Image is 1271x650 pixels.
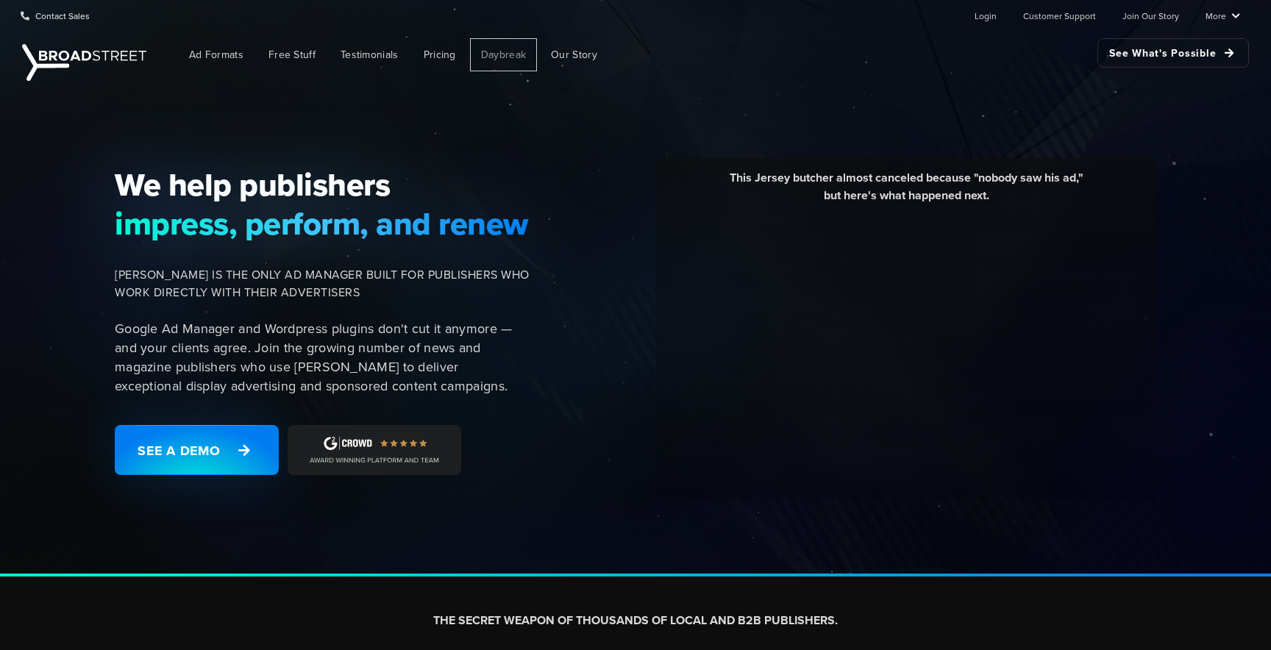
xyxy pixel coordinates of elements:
[1122,1,1179,30] a: Join Our Story
[1097,38,1249,68] a: See What's Possible
[189,47,243,63] span: Ad Formats
[257,38,327,71] a: Free Stuff
[341,47,399,63] span: Testimonials
[21,1,90,30] a: Contact Sales
[551,47,597,63] span: Our Story
[667,169,1145,215] div: This Jersey butcher almost canceled because "nobody saw his ad," but here's what happened next.
[225,613,1046,629] h2: THE SECRET WEAPON OF THOUSANDS OF LOCAL AND B2B PUBLISHERS.
[268,47,316,63] span: Free Stuff
[667,215,1145,484] iframe: YouTube video player
[178,38,254,71] a: Ad Formats
[115,266,530,301] span: [PERSON_NAME] IS THE ONLY AD MANAGER BUILT FOR PUBLISHERS WHO WORK DIRECTLY WITH THEIR ADVERTISERS
[481,47,526,63] span: Daybreak
[470,38,537,71] a: Daybreak
[540,38,608,71] a: Our Story
[330,38,410,71] a: Testimonials
[413,38,467,71] a: Pricing
[115,165,530,204] span: We help publishers
[115,319,530,396] p: Google Ad Manager and Wordpress plugins don't cut it anymore — and your clients agree. Join the g...
[115,204,530,243] span: impress, perform, and renew
[154,31,1249,79] nav: Main
[1023,1,1096,30] a: Customer Support
[975,1,997,30] a: Login
[22,44,146,81] img: Broadstreet | The Ad Manager for Small Publishers
[1206,1,1240,30] a: More
[424,47,456,63] span: Pricing
[115,425,279,475] a: See a Demo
